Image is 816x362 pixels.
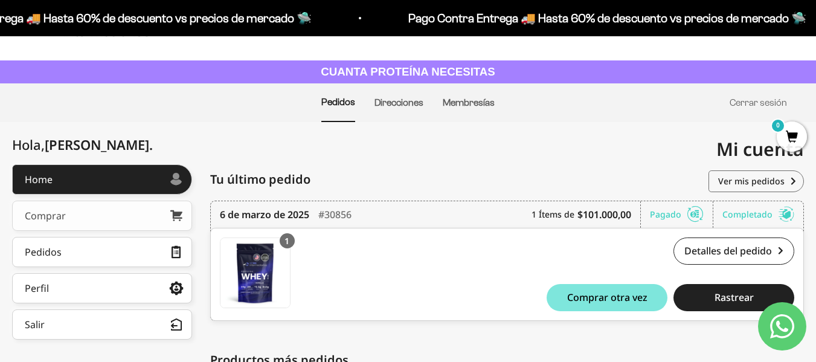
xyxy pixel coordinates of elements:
[403,8,802,28] p: Pago Contra Entrega 🚚 Hasta 60% de descuento vs precios de mercado 🛸
[280,233,295,248] div: 1
[532,201,641,228] div: 1 Ítems de
[374,97,423,108] a: Direcciones
[443,97,495,108] a: Membresías
[708,170,804,192] a: Ver mis pedidos
[577,207,631,222] b: $101.000,00
[547,284,667,311] button: Comprar otra vez
[220,238,290,308] img: Translation missing: es.Proteína Whey - Vainilla / 2 libras (910g)
[210,170,310,189] span: Tu último pedido
[771,118,785,133] mark: 0
[567,293,647,302] span: Comprar otra vez
[673,238,794,265] a: Detalles del pedido
[25,247,62,257] div: Pedidos
[12,137,153,152] div: Hola,
[220,238,291,308] a: Proteína Whey - Vainilla / 2 libras (910g)
[45,135,153,154] span: [PERSON_NAME]
[650,201,713,228] div: Pagado
[12,273,192,303] a: Perfil
[730,97,787,108] a: Cerrar sesión
[25,211,66,221] div: Comprar
[25,320,45,329] div: Salir
[321,65,495,78] strong: CUANTA PROTEÍNA NECESITAS
[722,201,794,228] div: Completado
[716,137,804,161] span: Mi cuenta
[220,207,309,222] time: 6 de marzo de 2025
[25,283,49,293] div: Perfil
[777,131,807,144] a: 0
[673,284,794,311] button: Rastrear
[12,309,192,340] button: Salir
[12,201,192,231] a: Comprar
[715,293,754,302] span: Rastrear
[321,97,355,107] a: Pedidos
[25,175,53,184] div: Home
[318,201,352,228] div: #30856
[149,135,153,154] span: .
[12,164,192,195] a: Home
[12,237,192,267] a: Pedidos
